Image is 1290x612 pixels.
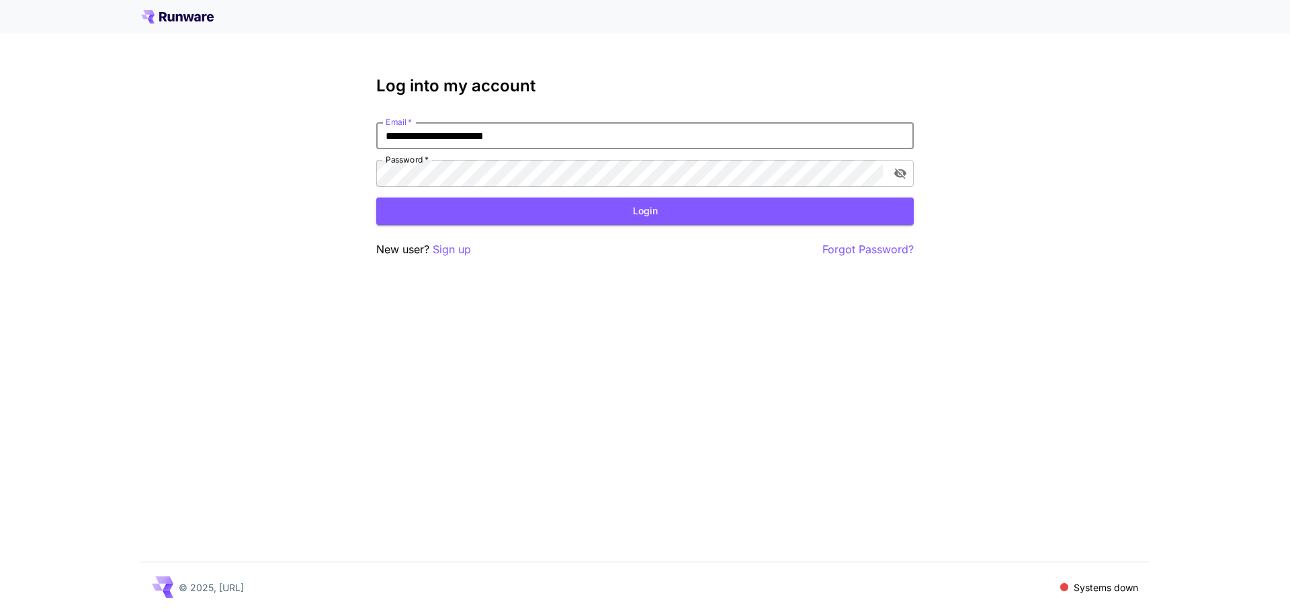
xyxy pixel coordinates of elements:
button: toggle password visibility [888,161,912,185]
button: Login [376,198,914,225]
label: Password [386,154,429,165]
label: Email [386,116,412,128]
button: Sign up [433,241,471,258]
p: © 2025, [URL] [179,580,244,595]
p: New user? [376,241,471,258]
button: Forgot Password? [822,241,914,258]
p: Systems down [1074,580,1138,595]
h3: Log into my account [376,77,914,95]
